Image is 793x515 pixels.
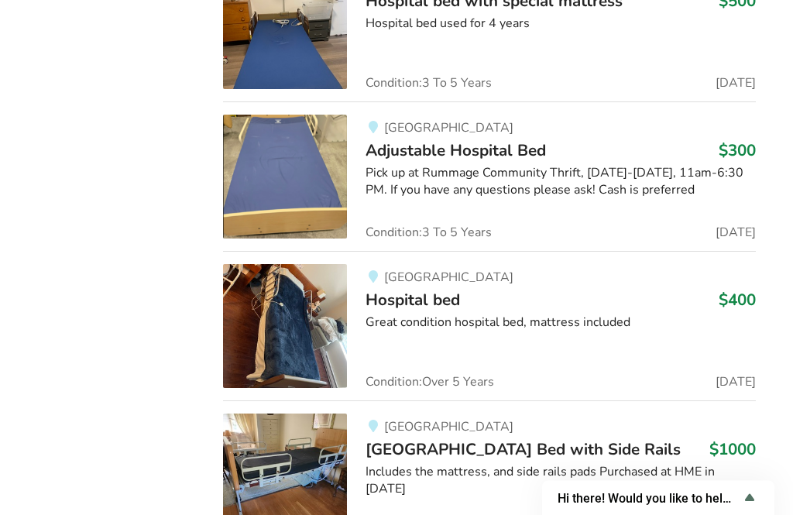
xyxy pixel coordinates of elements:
img: bedroom equipment-hospital bed [223,265,347,389]
span: [DATE] [716,376,756,389]
span: Adjustable Hospital Bed [366,140,546,162]
a: bedroom equipment-adjustable hospital bed[GEOGRAPHIC_DATA]Adjustable Hospital Bed$300Pick up at R... [223,102,755,252]
a: bedroom equipment-hospital bed[GEOGRAPHIC_DATA]Hospital bed$400Great condition hospital bed, matt... [223,252,755,401]
h3: $400 [719,290,756,311]
div: Great condition hospital bed, mattress included [366,314,755,332]
h3: $1000 [709,440,756,460]
span: [GEOGRAPHIC_DATA] [384,419,513,436]
span: [GEOGRAPHIC_DATA] [384,120,513,137]
span: Hi there! Would you like to help us improve AssistList? [558,491,740,506]
span: [DATE] [716,77,756,90]
span: Condition: 3 To 5 Years [366,77,492,90]
div: Pick up at Rummage Community Thrift, [DATE]-[DATE], 11am-6:30 PM. If you have any questions pleas... [366,165,755,201]
span: [GEOGRAPHIC_DATA] Bed with Side Rails [366,439,681,461]
span: Condition: Over 5 Years [366,376,494,389]
div: Includes the mattress, and side rails pads Purchased at HME in [DATE] [366,464,755,500]
h3: $300 [719,141,756,161]
button: Show survey - Hi there! Would you like to help us improve AssistList? [558,489,759,507]
span: [DATE] [716,227,756,239]
span: Hospital bed [366,290,460,311]
img: bedroom equipment-adjustable hospital bed [223,115,347,239]
div: Hospital bed used for 4 years [366,15,755,33]
span: Condition: 3 To 5 Years [366,227,492,239]
span: [GEOGRAPHIC_DATA] [384,270,513,287]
